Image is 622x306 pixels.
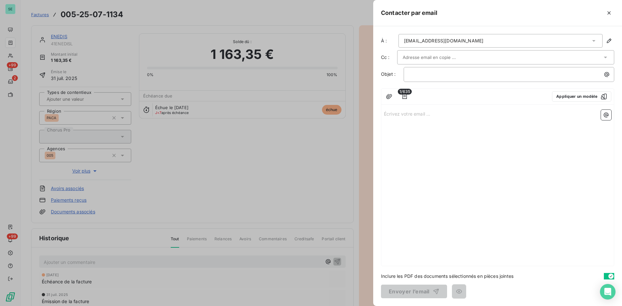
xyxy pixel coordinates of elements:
label: Cc : [381,54,397,61]
span: Objet : [381,71,396,77]
h5: Contacter par email [381,8,437,17]
span: Inclure les PDF des documents sélectionnés en pièces jointes [381,273,513,279]
button: Envoyer l’email [381,285,447,298]
input: Adresse email en copie ... [403,52,472,62]
span: 1/635 [398,89,412,95]
button: Appliquer un modèle [552,91,611,102]
div: [EMAIL_ADDRESS][DOMAIN_NAME] [404,38,483,44]
label: À : [381,38,397,44]
div: Open Intercom Messenger [600,284,616,300]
